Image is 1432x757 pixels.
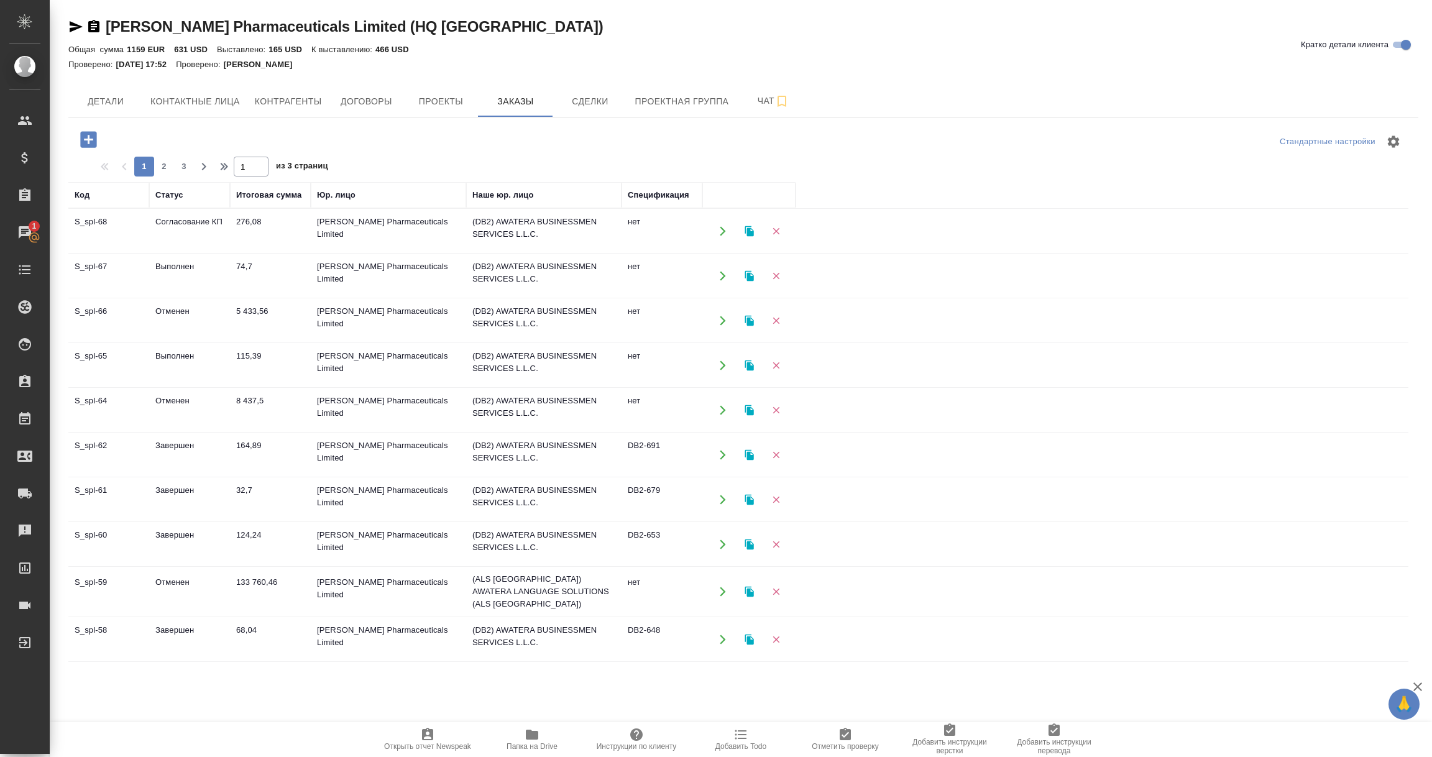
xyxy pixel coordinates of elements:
[174,160,194,173] span: 3
[710,218,735,244] button: Открыть
[230,344,311,387] td: 115,39
[149,618,230,661] td: Завершен
[763,626,789,652] button: Удалить
[236,189,301,201] div: Итоговая сумма
[68,209,149,253] td: S_spl-68
[710,263,735,288] button: Открыть
[230,388,311,432] td: 8 437,5
[68,60,116,69] p: Проверено:
[710,531,735,557] button: Открыть
[466,523,622,566] td: (DB2) AWATERA BUSINESSMEN SERVICES L.L.C.
[763,531,789,557] button: Удалить
[622,570,702,613] td: нет
[230,570,311,613] td: 133 760,46
[622,344,702,387] td: нет
[149,478,230,521] td: Завершен
[68,618,149,661] td: S_spl-58
[466,433,622,477] td: (DB2) AWATERA BUSINESSMEN SERVICES L.L.C.
[86,19,101,34] button: Скопировать ссылку
[622,433,702,477] td: DB2-691
[311,388,466,432] td: [PERSON_NAME] Pharmaceuticals Limited
[737,263,762,288] button: Клонировать
[311,665,466,709] td: [PERSON_NAME] Pharmaceuticals Limited
[149,523,230,566] td: Завершен
[737,579,762,605] button: Клонировать
[68,570,149,613] td: S_spl-59
[230,254,311,298] td: 74,7
[68,344,149,387] td: S_spl-65
[311,45,375,54] p: К выставлению:
[230,665,311,709] td: 48,26
[127,45,174,54] p: 1159 EUR
[763,487,789,512] button: Удалить
[1301,39,1388,51] span: Кратко детали клиента
[710,308,735,333] button: Открыть
[155,189,183,201] div: Статус
[154,157,174,177] button: 2
[466,478,622,521] td: (DB2) AWATERA BUSINESSMEN SERVICES L.L.C.
[411,94,470,109] span: Проекты
[230,523,311,566] td: 124,24
[68,478,149,521] td: S_spl-61
[763,218,789,244] button: Удалить
[230,209,311,253] td: 276,08
[622,209,702,253] td: нет
[311,254,466,298] td: [PERSON_NAME] Pharmaceuticals Limited
[311,478,466,521] td: [PERSON_NAME] Pharmaceuticals Limited
[176,60,224,69] p: Проверено:
[737,397,762,423] button: Клонировать
[466,209,622,253] td: (DB2) AWATERA BUSINESSMEN SERVICES L.L.C.
[763,263,789,288] button: Удалить
[743,93,803,109] span: Чат
[622,299,702,342] td: нет
[75,189,89,201] div: Код
[174,45,217,54] p: 631 USD
[710,579,735,605] button: Открыть
[737,626,762,652] button: Клонировать
[68,433,149,477] td: S_spl-62
[76,94,135,109] span: Детали
[466,344,622,387] td: (DB2) AWATERA BUSINESSMEN SERVICES L.L.C.
[106,18,604,35] a: [PERSON_NAME] Pharmaceuticals Limited (HQ [GEOGRAPHIC_DATA])
[466,662,622,712] td: (ALS [GEOGRAPHIC_DATA]) AWATERA LANGUAGE SOLUTIONS (ALS [GEOGRAPHIC_DATA])
[3,217,47,248] a: 1
[710,626,735,652] button: Открыть
[560,94,620,109] span: Сделки
[622,523,702,566] td: DB2-653
[1277,132,1379,152] div: split button
[268,45,311,54] p: 165 USD
[230,618,311,661] td: 68,04
[24,220,44,232] span: 1
[311,523,466,566] td: [PERSON_NAME] Pharmaceuticals Limited
[763,352,789,378] button: Удалить
[224,60,302,69] p: [PERSON_NAME]
[149,388,230,432] td: Отменен
[336,94,396,109] span: Договоры
[149,665,230,709] td: Отменен
[737,531,762,557] button: Клонировать
[317,189,356,201] div: Юр. лицо
[622,665,702,709] td: нет
[149,433,230,477] td: Завершен
[763,397,789,423] button: Удалить
[763,442,789,467] button: Удалить
[311,570,466,613] td: [PERSON_NAME] Pharmaceuticals Limited
[763,579,789,605] button: Удалить
[230,478,311,521] td: 32,7
[710,397,735,423] button: Открыть
[149,344,230,387] td: Выполнен
[710,352,735,378] button: Открыть
[622,254,702,298] td: нет
[485,94,545,109] span: Заказы
[230,299,311,342] td: 5 433,56
[154,160,174,173] span: 2
[1388,689,1420,720] button: 🙏
[217,45,268,54] p: Выставлено:
[737,352,762,378] button: Клонировать
[1379,127,1408,157] span: Настроить таблицу
[710,442,735,467] button: Открыть
[255,94,322,109] span: Контрагенты
[311,618,466,661] td: [PERSON_NAME] Pharmaceuticals Limited
[276,158,328,177] span: из 3 страниц
[635,94,728,109] span: Проектная группа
